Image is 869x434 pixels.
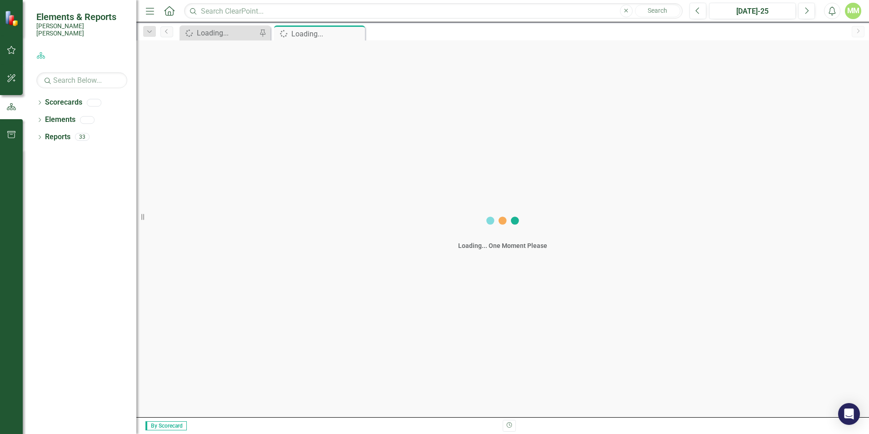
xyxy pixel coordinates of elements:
[838,403,860,425] div: Open Intercom Messenger
[845,3,861,19] button: MM
[197,27,257,39] div: Loading...
[635,5,680,17] button: Search
[145,421,187,430] span: By Scorecard
[75,133,90,141] div: 33
[291,28,363,40] div: Loading...
[45,132,70,142] a: Reports
[709,3,796,19] button: [DATE]-25
[458,241,547,250] div: Loading... One Moment Please
[36,72,127,88] input: Search Below...
[712,6,793,17] div: [DATE]-25
[45,115,75,125] a: Elements
[648,7,667,14] span: Search
[184,3,683,19] input: Search ClearPoint...
[45,97,82,108] a: Scorecards
[4,10,21,27] img: ClearPoint Strategy
[36,22,127,37] small: [PERSON_NAME] [PERSON_NAME]
[36,11,127,22] span: Elements & Reports
[182,27,257,39] a: Loading...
